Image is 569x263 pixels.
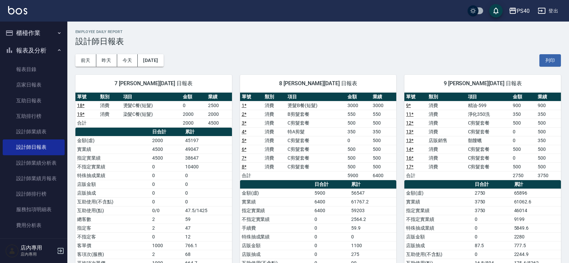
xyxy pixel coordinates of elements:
td: 56547 [349,189,396,197]
td: 指定實業績 [240,206,313,215]
td: 550 [346,110,371,119]
td: 0 [150,180,183,189]
th: 單號 [75,93,98,101]
td: 275 [349,250,396,259]
th: 累計 [512,180,561,189]
td: 0 [150,197,183,206]
td: 10400 [183,162,232,171]
td: 3750 [536,171,561,180]
td: 燙髮B餐(短髮) [286,101,346,110]
td: 1100 [349,241,396,250]
button: 客戶管理 [3,236,65,253]
td: 0 [183,197,232,206]
td: 3000 [371,101,396,110]
td: 染髮C餐(短髮) [122,110,181,119]
td: 59 [183,215,232,224]
button: save [489,4,503,18]
td: 500 [371,119,396,127]
td: 0 [150,232,183,241]
td: 0 [150,189,183,197]
td: 金額(虛) [404,189,473,197]
a: 互助排行榜 [3,108,65,124]
td: C剪髮套餐 [466,145,511,154]
td: 500 [536,154,561,162]
h3: 設計師日報表 [75,37,561,46]
td: 互助使用(點) [75,206,150,215]
td: 350 [511,110,536,119]
td: 2750 [511,171,536,180]
td: 9199 [512,215,561,224]
td: 2000 [150,136,183,145]
td: 4500 [150,154,183,162]
th: 金額 [346,93,371,101]
td: 指定實業績 [75,154,150,162]
td: 客項次(服務) [75,250,150,259]
td: 2750 [473,189,512,197]
td: C剪髮套餐 [286,136,346,145]
td: 消費 [263,101,286,110]
td: 45197 [183,136,232,145]
td: 消費 [263,119,286,127]
td: 特殊抽成業績 [404,224,473,232]
td: 合計 [75,119,98,127]
td: C剪髮套餐 [466,154,511,162]
td: 店販金額 [240,241,313,250]
td: 500 [346,162,371,171]
span: 9 [PERSON_NAME][DATE] 日報表 [412,80,553,87]
td: 消費 [427,145,466,154]
td: 2000 [181,119,206,127]
td: 777.5 [512,241,561,250]
td: 0 [313,241,350,250]
img: Logo [8,6,27,14]
a: 報表目錄 [3,62,65,77]
h2: Employee Daily Report [75,30,561,34]
td: 12 [183,232,232,241]
td: 47 [183,224,232,232]
a: 設計師業績表 [3,124,65,139]
td: 特殊抽成業績 [240,232,313,241]
td: 2244.9 [512,250,561,259]
a: 設計師日報表 [3,139,65,155]
td: 實業績 [240,197,313,206]
img: Person [5,244,19,258]
td: 49047 [183,145,232,154]
td: 淨化350洗 [466,110,511,119]
td: 消費 [98,101,121,110]
td: 0 [313,232,350,241]
button: 今天 [117,54,138,67]
button: 報表及分析 [3,42,65,59]
td: 消費 [98,110,121,119]
td: 500 [536,127,561,136]
td: 0 [349,232,396,241]
td: 0/0 [150,206,183,215]
td: 500 [346,145,371,154]
button: 列印 [539,54,561,67]
a: 設計師排行榜 [3,186,65,202]
span: 7 [PERSON_NAME][DATE] 日報表 [83,80,224,87]
td: 燙髮C餐(短髮) [122,101,181,110]
th: 金額 [511,93,536,101]
td: 0 [183,189,232,197]
td: 0 [346,136,371,145]
td: 2 [150,215,183,224]
td: 1000 [150,241,183,250]
td: 不指定實業績 [75,162,150,171]
td: 消費 [427,162,466,171]
td: 900 [536,101,561,110]
a: 互助日報表 [3,93,65,108]
td: 900 [511,101,536,110]
a: 服務扣項明細表 [3,202,65,217]
td: 互助使用(不含點) [75,197,150,206]
td: 合計 [240,171,263,180]
td: C剪髮套餐 [286,162,346,171]
td: 互助使用(不含點) [404,250,473,259]
th: 類別 [263,93,286,101]
td: 0 [473,250,512,259]
td: 0 [313,224,350,232]
th: 項目 [122,93,181,101]
td: 0 [183,171,232,180]
td: 65896 [512,189,561,197]
th: 項目 [466,93,511,101]
td: 500 [536,119,561,127]
td: 骷髏蠟 [466,136,511,145]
